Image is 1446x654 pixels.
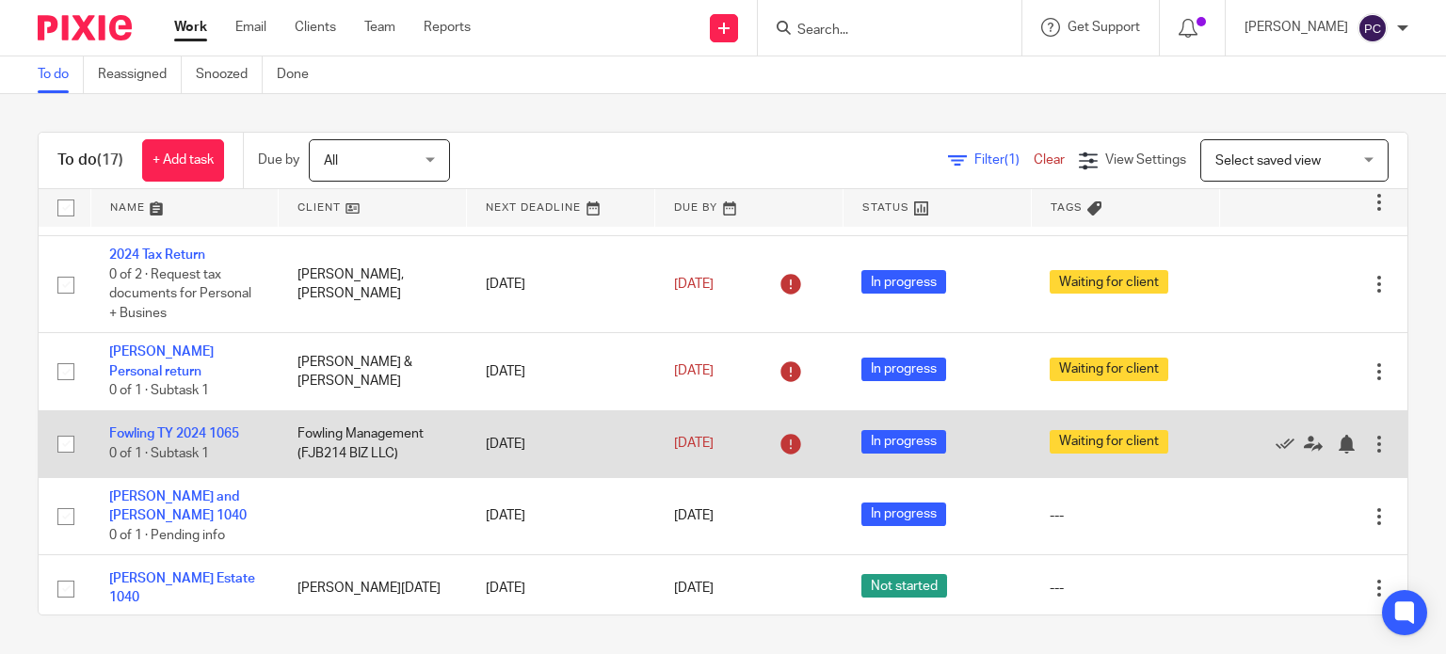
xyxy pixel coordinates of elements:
a: [PERSON_NAME] and [PERSON_NAME] 1040 [109,490,247,522]
td: [PERSON_NAME] & [PERSON_NAME] [279,333,467,410]
span: Waiting for client [1050,430,1168,454]
a: + Add task [142,139,224,182]
span: Select saved view [1215,154,1321,167]
span: All [324,154,338,167]
a: 2024 Tax Return [109,248,205,262]
a: Done [277,56,323,93]
span: (17) [97,152,123,167]
img: Pixie [38,15,132,40]
span: In progress [861,358,946,381]
a: Mark as done [1276,435,1304,454]
span: Waiting for client [1050,358,1168,381]
a: Email [235,18,266,37]
span: 0 of 1 · Subtask 1 [109,384,209,397]
span: Filter [974,153,1034,167]
td: [DATE] [467,236,655,333]
span: Get Support [1068,21,1140,34]
a: Team [364,18,395,37]
a: Reports [424,18,471,37]
td: [PERSON_NAME][DATE] [279,555,467,622]
span: 0 of 1 · Subtask 1 [109,447,209,460]
span: [DATE] [674,438,714,451]
p: [PERSON_NAME] [1245,18,1348,37]
a: [PERSON_NAME] Personal return [109,345,214,377]
td: [PERSON_NAME], [PERSON_NAME] [279,236,467,333]
a: Work [174,18,207,37]
a: [PERSON_NAME] Estate 1040 [109,572,255,604]
span: [DATE] [674,582,714,595]
span: 0 of 1 · Pending info [109,529,225,542]
a: To do [38,56,84,93]
a: Reassigned [98,56,182,93]
input: Search [795,23,965,40]
span: Not started [861,574,947,598]
td: [DATE] [467,555,655,622]
img: svg%3E [1358,13,1388,43]
a: Snoozed [196,56,263,93]
span: 0 of 2 · Request tax documents for Personal + Busines [109,268,251,320]
td: [DATE] [467,410,655,477]
span: (1) [1004,153,1020,167]
td: [DATE] [467,477,655,554]
span: [DATE] [674,509,714,522]
a: Fowling TY 2024 1065 [109,427,239,440]
a: Clear [1034,153,1065,167]
span: Waiting for client [1050,270,1168,294]
span: View Settings [1105,153,1186,167]
div: --- [1050,579,1200,598]
a: Clients [295,18,336,37]
p: Due by [258,151,299,169]
span: [DATE] [674,365,714,378]
span: In progress [861,270,946,294]
span: In progress [861,502,946,526]
h1: To do [57,151,123,170]
td: Fowling Management (FJB214 BIZ LLC) [279,410,467,477]
td: [DATE] [467,333,655,410]
span: [DATE] [674,278,714,291]
span: Tags [1051,202,1083,213]
div: --- [1050,506,1200,525]
span: In progress [861,430,946,454]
